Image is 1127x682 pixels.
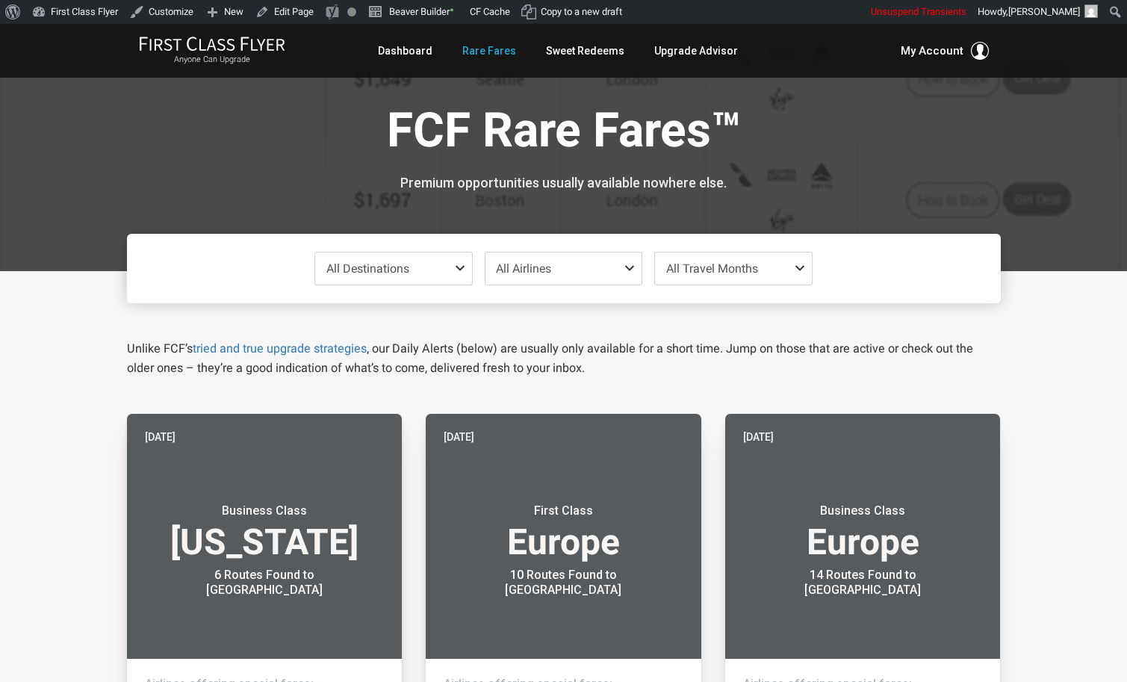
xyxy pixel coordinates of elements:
button: My Account [901,42,989,60]
h3: Europe [444,503,683,560]
div: 6 Routes Found to [GEOGRAPHIC_DATA] [171,568,358,598]
div: 14 Routes Found to [GEOGRAPHIC_DATA] [769,568,956,598]
div: 10 Routes Found to [GEOGRAPHIC_DATA] [470,568,656,598]
span: • [450,2,454,18]
small: Anyone Can Upgrade [139,55,285,65]
time: [DATE] [743,429,774,445]
span: My Account [901,42,963,60]
a: Sweet Redeems [546,37,624,64]
span: Unsuspend Transients [871,6,966,17]
h3: Europe [743,503,983,560]
a: Upgrade Advisor [654,37,738,64]
span: [PERSON_NAME] [1008,6,1080,17]
h3: [US_STATE] [145,503,385,560]
p: Unlike FCF’s , our Daily Alerts (below) are usually only available for a short time. Jump on thos... [127,339,1001,378]
h1: FCF Rare Fares™ [138,105,990,162]
h3: Premium opportunities usually available nowhere else. [138,176,990,190]
img: First Class Flyer [139,36,285,52]
a: Dashboard [378,37,432,64]
span: All Travel Months [666,261,758,276]
time: [DATE] [145,429,176,445]
a: First Class FlyerAnyone Can Upgrade [139,36,285,66]
span: All Airlines [496,261,551,276]
time: [DATE] [444,429,474,445]
a: Rare Fares [462,37,516,64]
small: Business Class [171,503,358,518]
small: First Class [470,503,656,518]
a: tried and true upgrade strategies [193,341,367,356]
span: All Destinations [326,261,409,276]
small: Business Class [769,503,956,518]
